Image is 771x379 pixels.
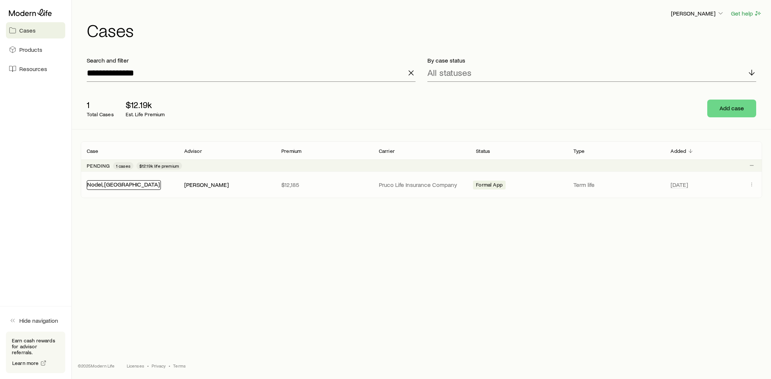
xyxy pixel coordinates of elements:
span: Formal App [476,182,503,189]
p: Est. Life Premium [126,111,165,117]
p: Pending [87,163,110,169]
button: Add case [707,100,756,117]
div: Client cases [81,141,762,198]
p: Term life [573,181,659,188]
h1: Cases [87,21,762,39]
a: Privacy [152,363,166,369]
p: Case [87,148,99,154]
p: Carrier [379,148,395,154]
button: [PERSON_NAME] [671,9,725,18]
p: Added [671,148,686,154]
div: [PERSON_NAME] [184,181,229,189]
span: • [147,363,149,369]
p: $12,185 [281,181,367,188]
span: $12.19k life premium [139,163,179,169]
p: By case status [427,57,756,64]
p: Pruco Life Insurance Company [379,181,464,188]
span: [DATE] [671,181,688,188]
p: Status [476,148,490,154]
p: © 2025 Modern Life [78,363,115,369]
div: Nodel, [GEOGRAPHIC_DATA] [87,180,161,190]
button: Hide navigation [6,312,65,329]
span: Hide navigation [19,317,58,324]
div: Earn cash rewards for advisor referrals.Learn more [6,332,65,373]
p: Advisor [184,148,202,154]
span: Resources [19,65,47,73]
a: Terms [173,363,186,369]
span: 1 cases [116,163,130,169]
a: Products [6,41,65,58]
span: Products [19,46,42,53]
p: Total Cases [87,111,114,117]
p: Type [573,148,585,154]
a: Licenses [127,363,144,369]
a: Resources [6,61,65,77]
a: Cases [6,22,65,38]
p: Premium [281,148,301,154]
p: All statuses [427,67,471,78]
span: Cases [19,27,36,34]
p: Search and filter [87,57,416,64]
span: Learn more [12,360,39,366]
a: Nodel, [GEOGRAPHIC_DATA] [87,181,160,188]
button: Get help [731,9,762,18]
span: • [169,363,170,369]
p: [PERSON_NAME] [671,10,724,17]
p: Earn cash rewards for advisor referrals. [12,338,59,355]
p: 1 [87,100,114,110]
p: $12.19k [126,100,165,110]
